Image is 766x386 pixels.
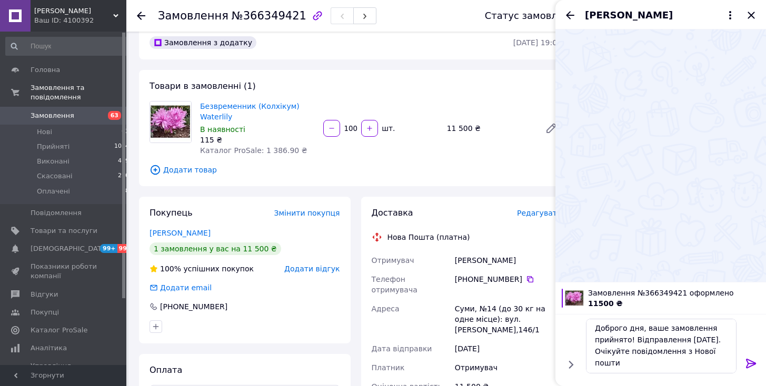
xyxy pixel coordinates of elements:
[34,16,126,25] div: Ваш ID: 4100392
[372,208,413,218] span: Доставка
[585,8,673,22] span: [PERSON_NAME]
[31,343,67,353] span: Аналітика
[585,8,737,22] button: [PERSON_NAME]
[232,9,306,22] span: №366349421
[117,244,135,253] span: 99+
[150,242,281,255] div: 1 замовлення у вас на 11 500 ₴
[5,37,130,56] input: Пошук
[118,171,129,181] span: 270
[31,111,74,120] span: Замовлення
[150,229,211,237] a: [PERSON_NAME]
[31,208,82,218] span: Повідомлення
[148,282,213,293] div: Додати email
[159,301,228,312] div: [PHONE_NUMBER]
[31,308,59,317] span: Покупці
[150,36,256,49] div: Замовлення з додатку
[443,121,536,136] div: 11 500 ₴
[137,11,145,21] div: Повернутися назад
[37,157,69,166] span: Виконані
[31,226,97,236] span: Товари та послуги
[517,209,562,217] span: Редагувати
[31,262,97,281] span: Показники роботи компанії
[372,275,417,294] span: Телефон отримувача
[564,9,576,22] button: Назад
[565,289,584,308] img: 6828961758_w100_h100_bezvremennik-kolchikum-waterlily.jpg
[564,358,578,371] button: Показати кнопки
[200,125,245,134] span: В наявності
[31,65,60,75] span: Головна
[200,135,315,145] div: 115 ₴
[158,9,228,22] span: Замовлення
[453,339,564,358] div: [DATE]
[150,81,256,91] span: Товари в замовленні (1)
[379,123,396,134] div: шт.
[453,299,564,339] div: Суми, №14 (до 30 кг на одне місце): вул. [PERSON_NAME],146/1
[150,208,193,218] span: Покупець
[586,319,737,373] textarea: Доброго дня, ваше замовлення прийнято! Відправлення [DATE]. Очікуйте повідомлення з Нової пошти
[160,265,181,273] span: 100%
[100,244,117,253] span: 99+
[108,111,121,120] span: 63
[31,244,108,253] span: [DEMOGRAPHIC_DATA]
[31,361,97,380] span: Управління сайтом
[34,6,113,16] span: Терра Флора
[485,11,582,21] div: Статус замовлення
[372,344,432,353] span: Дата відправки
[31,326,87,335] span: Каталог ProSale
[372,304,400,313] span: Адреса
[588,299,623,308] span: 11500 ₴
[150,164,562,176] span: Додати товар
[385,232,473,242] div: Нова Пошта (платна)
[37,187,70,196] span: Оплачені
[125,187,129,196] span: 8
[37,171,73,181] span: Скасовані
[200,146,307,155] span: Каталог ProSale: 1 386.90 ₴
[541,118,562,139] a: Редагувати
[159,282,213,293] div: Додати email
[150,263,254,274] div: успішних покупок
[200,102,300,121] a: Безвременник (Колхікум) Waterlily
[455,274,562,285] div: [PHONE_NUMBER]
[513,38,562,47] time: [DATE] 19:04
[588,288,760,298] span: Замовлення №366349421 оформлено
[453,251,564,270] div: [PERSON_NAME]
[745,9,758,22] button: Закрити
[453,358,564,377] div: Отримувач
[37,127,52,137] span: Нові
[122,127,129,137] span: 63
[37,142,69,151] span: Прийняті
[150,101,191,143] img: Безвременник (Колхікум) Waterlily
[372,256,414,265] span: Отримувач
[150,365,182,375] span: Оплата
[31,83,126,102] span: Замовлення та повідомлення
[274,209,340,217] span: Змінити покупця
[284,265,340,273] span: Додати відгук
[114,142,129,151] span: 1034
[118,157,129,166] span: 419
[372,363,405,372] span: Платник
[31,290,58,299] span: Відгуки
